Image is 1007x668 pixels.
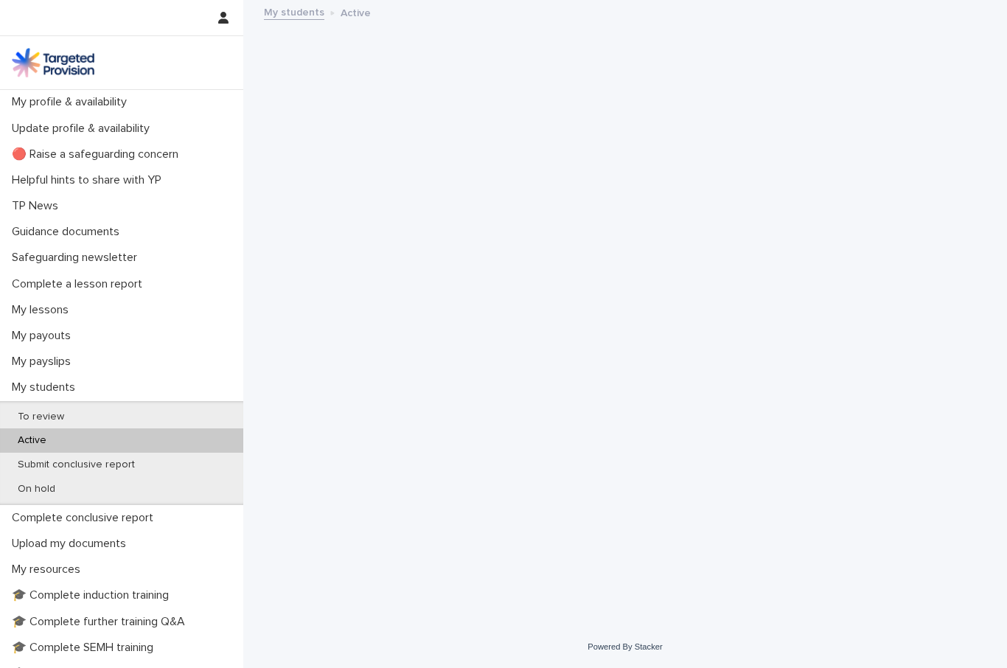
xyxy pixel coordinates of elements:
[12,48,94,77] img: M5nRWzHhSzIhMunXDL62
[6,173,173,187] p: Helpful hints to share with YP
[6,95,139,109] p: My profile & availability
[6,411,76,423] p: To review
[6,511,165,525] p: Complete conclusive report
[6,147,190,161] p: 🔴 Raise a safeguarding concern
[6,199,70,213] p: TP News
[6,277,154,291] p: Complete a lesson report
[6,303,80,317] p: My lessons
[6,537,138,551] p: Upload my documents
[6,483,67,495] p: On hold
[6,122,161,136] p: Update profile & availability
[6,615,197,629] p: 🎓 Complete further training Q&A
[6,459,147,471] p: Submit conclusive report
[6,329,83,343] p: My payouts
[6,380,87,394] p: My students
[6,588,181,602] p: 🎓 Complete induction training
[588,642,662,651] a: Powered By Stacker
[264,3,324,20] a: My students
[341,4,371,20] p: Active
[6,251,149,265] p: Safeguarding newsletter
[6,355,83,369] p: My payslips
[6,641,165,655] p: 🎓 Complete SEMH training
[6,434,58,447] p: Active
[6,563,92,577] p: My resources
[6,225,131,239] p: Guidance documents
